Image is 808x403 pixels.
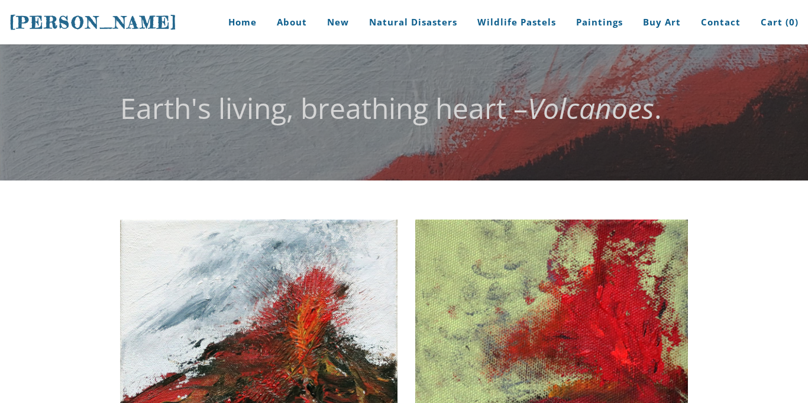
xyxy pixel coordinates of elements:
[120,89,662,127] font: Earth's living, breathing heart – .
[9,12,177,33] span: [PERSON_NAME]
[9,11,177,34] a: [PERSON_NAME]
[528,89,654,127] em: Volcanoes
[789,16,795,28] span: 0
